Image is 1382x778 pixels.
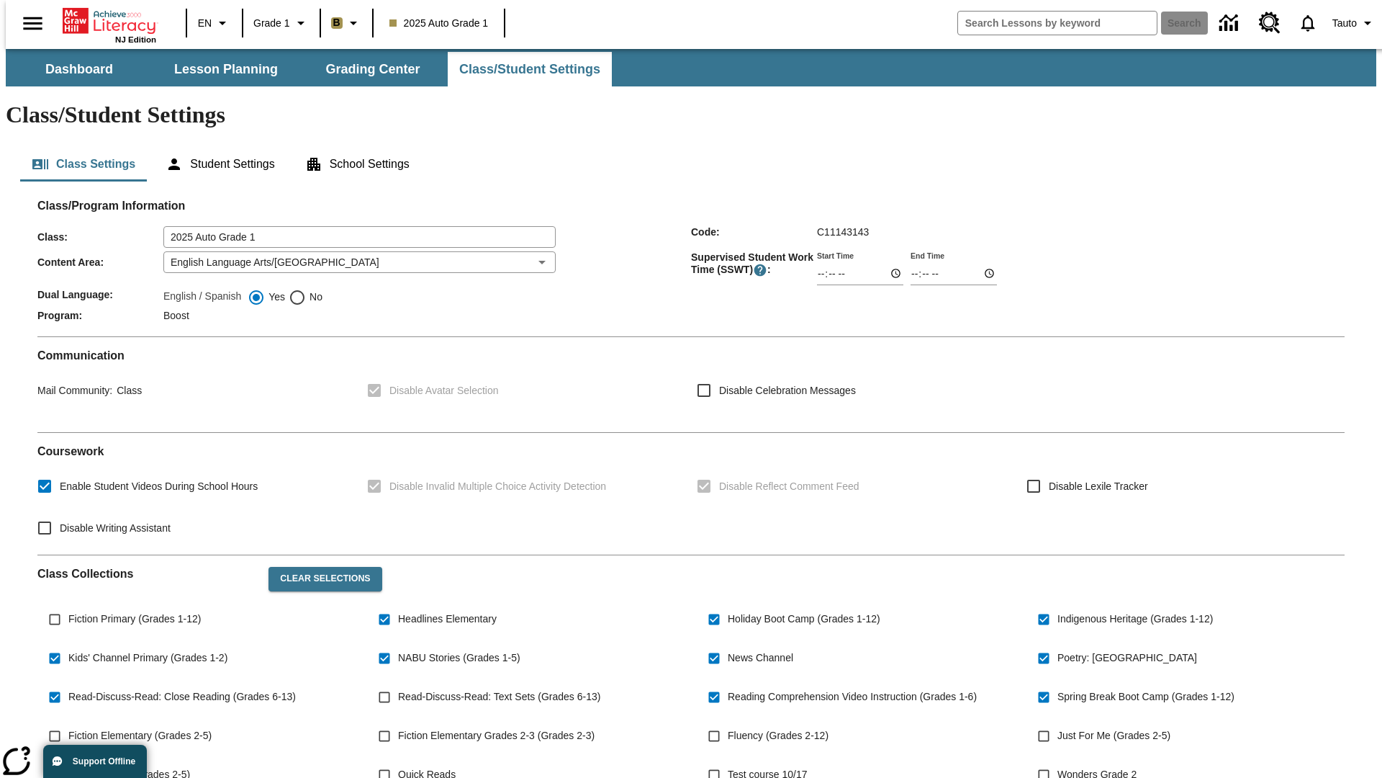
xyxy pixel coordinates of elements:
[73,756,135,766] span: Support Offline
[37,349,1345,362] h2: Communication
[163,251,556,273] div: English Language Arts/[GEOGRAPHIC_DATA]
[154,147,286,182] button: Student Settings
[301,52,445,86] button: Grading Center
[253,16,290,31] span: Grade 1
[112,385,142,396] span: Class
[37,310,163,321] span: Program :
[325,10,368,36] button: Boost Class color is light brown. Change class color
[63,5,156,44] div: Home
[37,256,163,268] span: Content Area :
[958,12,1157,35] input: search field
[753,263,767,277] button: Supervised Student Work Time is the timeframe when students can take LevelSet and when lessons ar...
[1211,4,1250,43] a: Data Center
[817,250,854,261] label: Start Time
[43,745,147,778] button: Support Offline
[115,35,156,44] span: NJ Edition
[6,52,613,86] div: SubNavbar
[1057,689,1234,705] span: Spring Break Boot Camp (Grades 1-12)
[37,567,257,581] h2: Class Collections
[691,226,817,238] span: Code :
[389,479,606,494] span: Disable Invalid Multiple Choice Activity Detection
[63,6,156,35] a: Home
[198,16,212,31] span: EN
[163,289,241,306] label: English / Spanish
[691,251,817,277] span: Supervised Student Work Time (SSWT) :
[68,650,227,666] span: Kids' Channel Primary (Grades 1-2)
[37,213,1345,325] div: Class/Program Information
[1327,10,1382,36] button: Profile/Settings
[398,650,520,666] span: NABU Stories (Grades 1-5)
[163,310,189,321] span: Boost
[1332,16,1357,31] span: Tauto
[37,444,1345,543] div: Coursework
[1057,728,1170,743] span: Just For Me (Grades 2-5)
[398,689,600,705] span: Read-Discuss-Read: Text Sets (Grades 6-13)
[398,612,497,627] span: Headlines Elementary
[20,147,147,182] button: Class Settings
[68,728,212,743] span: Fiction Elementary (Grades 2-5)
[398,728,595,743] span: Fiction Elementary Grades 2-3 (Grades 2-3)
[7,52,151,86] button: Dashboard
[191,10,238,36] button: Language: EN, Select a language
[37,199,1345,213] h2: Class/Program Information
[6,102,1376,128] h1: Class/Student Settings
[268,567,381,591] button: Clear Selections
[719,383,856,398] span: Disable Celebration Messages
[1250,4,1289,43] a: Resource Center, Will open in new tab
[248,10,315,36] button: Grade: Grade 1, Select a grade
[20,147,1362,182] div: Class/Student Settings
[37,385,112,396] span: Mail Community :
[37,349,1345,421] div: Communication
[1289,4,1327,42] a: Notifications
[68,689,296,705] span: Read-Discuss-Read: Close Reading (Grades 6-13)
[333,14,340,32] span: B
[12,2,54,45] button: Open side menu
[817,226,869,238] span: C11143143
[728,689,977,705] span: Reading Comprehension Video Instruction (Grades 1-6)
[37,231,163,243] span: Class :
[265,290,285,305] span: Yes
[389,16,489,31] span: 2025 Auto Grade 1
[37,289,163,300] span: Dual Language :
[728,612,880,627] span: Holiday Boot Camp (Grades 1-12)
[154,52,298,86] button: Lesson Planning
[68,612,201,627] span: Fiction Primary (Grades 1-12)
[294,147,421,182] button: School Settings
[911,250,944,261] label: End Time
[306,290,322,305] span: No
[60,479,258,494] span: Enable Student Videos During School Hours
[389,383,499,398] span: Disable Avatar Selection
[1049,479,1148,494] span: Disable Lexile Tracker
[728,728,828,743] span: Fluency (Grades 2-12)
[728,650,793,666] span: News Channel
[37,444,1345,458] h2: Course work
[1057,650,1197,666] span: Poetry: [GEOGRAPHIC_DATA]
[163,226,556,248] input: Class
[1057,612,1213,627] span: Indigenous Heritage (Grades 1-12)
[60,521,171,536] span: Disable Writing Assistant
[448,52,612,86] button: Class/Student Settings
[719,479,859,494] span: Disable Reflect Comment Feed
[6,49,1376,86] div: SubNavbar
